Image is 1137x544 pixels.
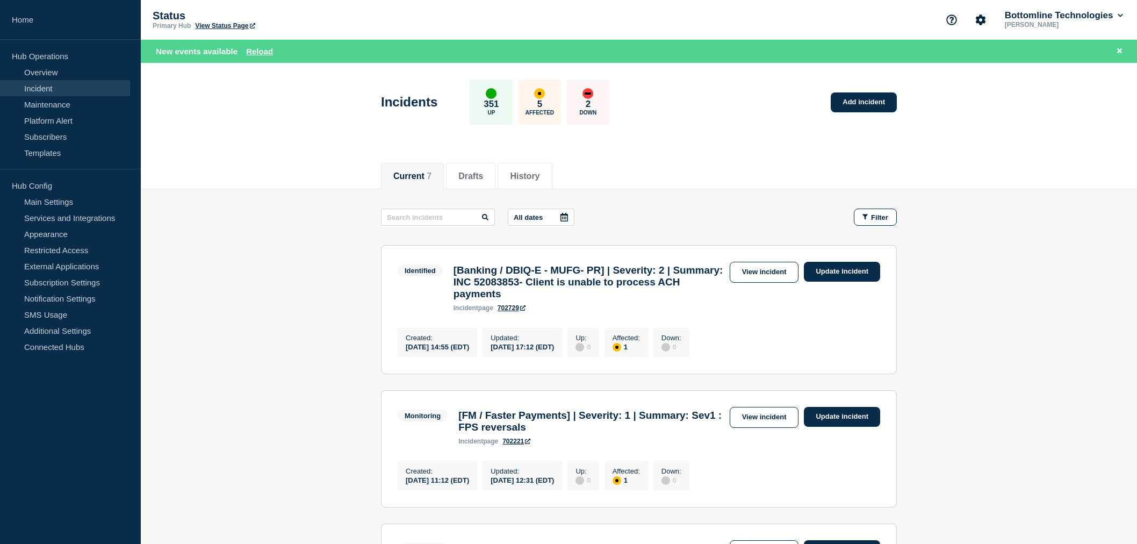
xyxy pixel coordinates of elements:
[575,343,584,352] div: disabled
[406,467,469,475] p: Created :
[575,334,591,342] p: Up :
[458,410,724,433] h3: [FM / Faster Payments] | Severity: 1 | Summary: Sev1 : FPS reversals
[491,475,554,484] div: [DATE] 12:31 (EDT)
[491,334,554,342] p: Updated :
[537,99,542,110] p: 5
[661,342,681,352] div: 0
[526,110,554,116] p: Affected
[1003,21,1114,28] p: [PERSON_NAME]
[575,342,591,352] div: 0
[613,343,621,352] div: affected
[381,95,437,110] h1: Incidents
[804,262,880,282] a: Update incident
[613,334,640,342] p: Affected :
[969,9,992,31] button: Account settings
[831,92,897,112] a: Add incident
[575,476,584,485] div: disabled
[613,475,640,485] div: 1
[153,10,368,22] p: Status
[398,264,443,277] span: Identified
[458,171,483,181] button: Drafts
[406,342,469,351] div: [DATE] 14:55 (EDT)
[498,304,526,312] a: 702729
[613,476,621,485] div: affected
[534,88,545,99] div: affected
[484,99,499,110] p: 351
[730,262,799,283] a: View incident
[661,334,681,342] p: Down :
[454,304,478,312] span: incident
[195,22,255,30] a: View Status Page
[1003,10,1125,21] button: Bottomline Technologies
[661,475,681,485] div: 0
[153,22,191,30] p: Primary Hub
[458,438,483,445] span: incident
[454,264,724,300] h3: [Banking / DBIQ-E - MUFG- PR] | Severity: 2 | Summary: INC 52083853- Client is unable to process ...
[491,342,554,351] div: [DATE] 17:12 (EDT)
[502,438,530,445] a: 702221
[661,343,670,352] div: disabled
[427,171,431,181] span: 7
[486,88,496,99] div: up
[586,99,591,110] p: 2
[156,47,238,56] span: New events available
[514,213,543,221] p: All dates
[393,171,431,181] button: Current 7
[661,467,681,475] p: Down :
[871,213,888,221] span: Filter
[398,410,448,422] span: Monitoring
[487,110,495,116] p: Up
[730,407,799,428] a: View incident
[406,334,469,342] p: Created :
[510,171,539,181] button: History
[613,342,640,352] div: 1
[575,467,591,475] p: Up :
[381,209,495,226] input: Search incidents
[661,476,670,485] div: disabled
[580,110,597,116] p: Down
[613,467,640,475] p: Affected :
[940,9,963,31] button: Support
[491,467,554,475] p: Updated :
[854,209,897,226] button: Filter
[458,438,498,445] p: page
[246,47,273,56] button: Reload
[804,407,880,427] a: Update incident
[582,88,593,99] div: down
[406,475,469,484] div: [DATE] 11:12 (EDT)
[575,475,591,485] div: 0
[508,209,574,226] button: All dates
[454,304,493,312] p: page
